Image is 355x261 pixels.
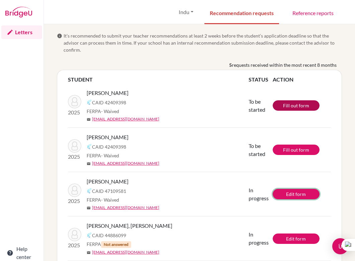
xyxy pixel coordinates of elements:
a: Fill out form [273,145,320,155]
span: [PERSON_NAME] [87,133,128,141]
span: [PERSON_NAME], [PERSON_NAME] [87,222,172,230]
img: Bridge-U [5,7,32,17]
span: mail [87,117,91,121]
p: 2025 [68,241,81,249]
p: 2025 [68,197,81,205]
span: FERPA [87,108,119,115]
span: CAID 42409398 [92,143,126,150]
span: Not answered [101,241,131,248]
span: - Waived [101,108,119,114]
span: [PERSON_NAME] [87,177,128,186]
a: Edit form [273,233,320,244]
span: To be started [249,98,265,113]
a: [EMAIL_ADDRESS][DOMAIN_NAME] [92,160,159,166]
img: Adhikari, Suchit [68,95,81,108]
button: Indu [176,6,196,18]
a: Reference reports [287,1,339,24]
a: [EMAIL_ADDRESS][DOMAIN_NAME] [92,205,159,211]
a: Fill out form [273,100,320,111]
span: - Waived [101,197,119,203]
img: Common App logo [87,144,92,149]
th: ACTION [273,75,331,84]
span: - Waived [101,153,119,158]
span: CAID 44886099 [92,232,126,239]
span: CAID 47109581 [92,188,126,195]
span: FERPA [87,196,119,203]
span: To be started [249,143,265,157]
span: mail [87,206,91,210]
span: It’s recommended to submit your teacher recommendations at least 2 weeks before the student’s app... [64,32,342,53]
img: Yadav, Debesh [68,184,81,197]
span: In progress [249,187,269,201]
th: STUDENT [68,75,248,84]
th: STATUS [249,75,273,84]
img: Common App logo [87,188,92,194]
p: 2025 [68,153,81,161]
span: info [57,33,62,39]
a: [EMAIL_ADDRESS][DOMAIN_NAME] [92,116,159,122]
span: [PERSON_NAME] [87,89,128,97]
img: Common App logo [87,232,92,238]
a: Recommendation requests [204,1,279,24]
span: mail [87,162,91,166]
img: Adhikari, Suchit [68,139,81,153]
b: 5 [229,61,232,68]
p: 2025 [68,108,81,116]
a: Letters [1,25,42,39]
img: Tamang, Eujeen [68,228,81,241]
span: FERPA [87,152,119,159]
span: requests received within the most recent 8 months [232,61,337,68]
div: Open Intercom Messenger [332,238,348,254]
a: [EMAIL_ADDRESS][DOMAIN_NAME] [92,249,159,255]
span: mail [87,251,91,255]
a: Edit form [273,189,320,199]
span: CAID 42409398 [92,99,126,106]
a: Help center [1,246,42,260]
span: FERPA [87,241,131,248]
img: Common App logo [87,100,92,105]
